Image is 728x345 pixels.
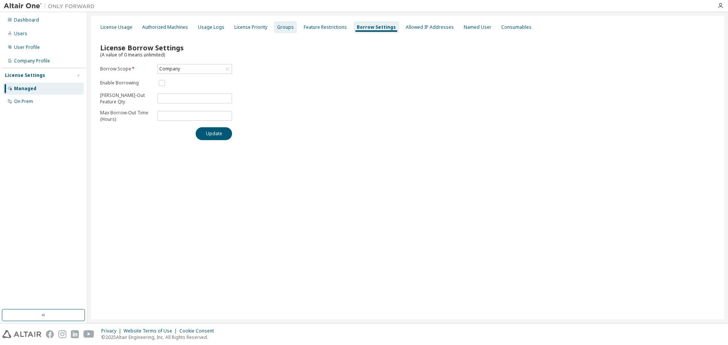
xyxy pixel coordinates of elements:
[58,330,66,338] img: instagram.svg
[14,17,39,23] div: Dashboard
[234,24,267,30] div: License Priority
[100,109,153,122] p: Max Borrow-Out Time (Hours)
[14,31,27,37] div: Users
[357,24,396,30] div: Borrow Settings
[14,44,40,50] div: User Profile
[158,64,232,73] div: Company
[4,2,99,10] img: Altair One
[179,328,218,334] div: Cookie Consent
[100,92,153,105] p: [PERSON_NAME]-Out Feature Qty
[100,52,165,58] span: (A value of 0 means unlimited)
[14,58,50,64] div: Company Profile
[304,24,347,30] div: Feature Restrictions
[277,24,294,30] div: Groups
[158,65,181,73] div: Company
[5,72,45,78] div: License Settings
[14,98,33,105] div: On Prem
[14,86,36,92] div: Managed
[124,328,179,334] div: Website Terms of Use
[100,24,132,30] div: License Usage
[100,80,153,86] label: Enable Borrowing
[100,43,184,52] span: License Borrow Settings
[71,330,79,338] img: linkedin.svg
[501,24,532,30] div: Consumables
[100,66,153,72] label: Borrow Scope
[406,24,454,30] div: Allowed IP Addresses
[101,334,218,340] p: © 2025 Altair Engineering, Inc. All Rights Reserved.
[198,24,224,30] div: Usage Logs
[2,330,41,338] img: altair_logo.svg
[196,127,232,140] button: Update
[101,328,124,334] div: Privacy
[464,24,491,30] div: Named User
[46,330,54,338] img: facebook.svg
[83,330,94,338] img: youtube.svg
[142,24,188,30] div: Authorized Machines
